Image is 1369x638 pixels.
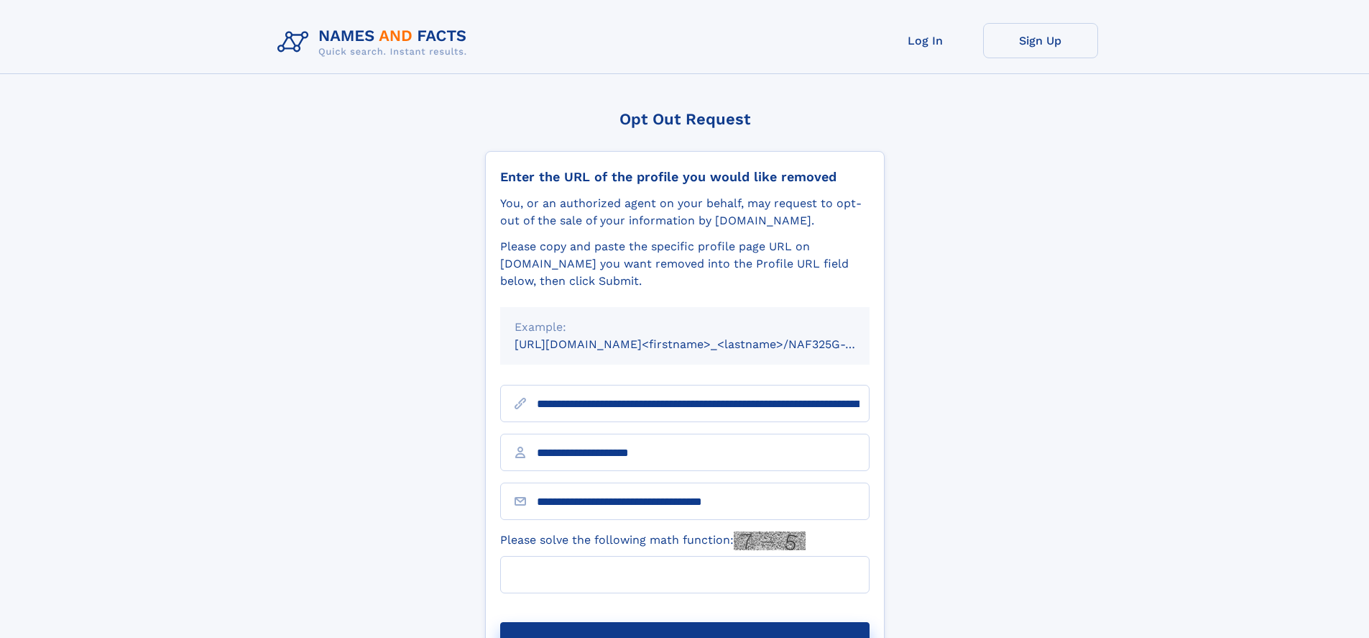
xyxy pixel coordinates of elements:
div: You, or an authorized agent on your behalf, may request to opt-out of the sale of your informatio... [500,195,870,229]
img: Logo Names and Facts [272,23,479,62]
label: Please solve the following math function: [500,532,806,550]
small: [URL][DOMAIN_NAME]<firstname>_<lastname>/NAF325G-xxxxxxxx [515,337,897,351]
a: Log In [868,23,983,58]
div: Enter the URL of the profile you would like removed [500,169,870,185]
div: Example: [515,319,855,336]
a: Sign Up [983,23,1098,58]
div: Opt Out Request [485,110,885,128]
div: Please copy and paste the specific profile page URL on [DOMAIN_NAME] you want removed into the Pr... [500,238,870,290]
